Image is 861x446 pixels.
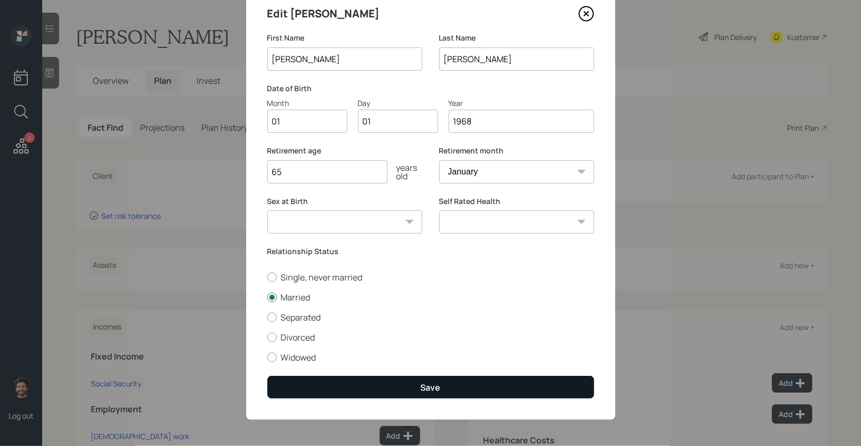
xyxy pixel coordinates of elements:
[267,83,594,94] label: Date of Birth
[267,312,594,323] label: Separated
[449,98,594,109] div: Year
[439,196,594,207] label: Self Rated Health
[449,110,594,133] input: Year
[439,146,594,156] label: Retirement month
[267,292,594,303] label: Married
[267,196,422,207] label: Sex at Birth
[267,98,347,109] div: Month
[267,272,594,283] label: Single, never married
[267,332,594,343] label: Divorced
[267,146,422,156] label: Retirement age
[267,376,594,399] button: Save
[439,33,594,43] label: Last Name
[388,163,422,180] div: years old
[267,352,594,363] label: Widowed
[358,98,438,109] div: Day
[267,246,594,257] label: Relationship Status
[358,110,438,133] input: Day
[267,5,380,22] h4: Edit [PERSON_NAME]
[267,33,422,43] label: First Name
[421,382,441,393] div: Save
[267,110,347,133] input: Month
